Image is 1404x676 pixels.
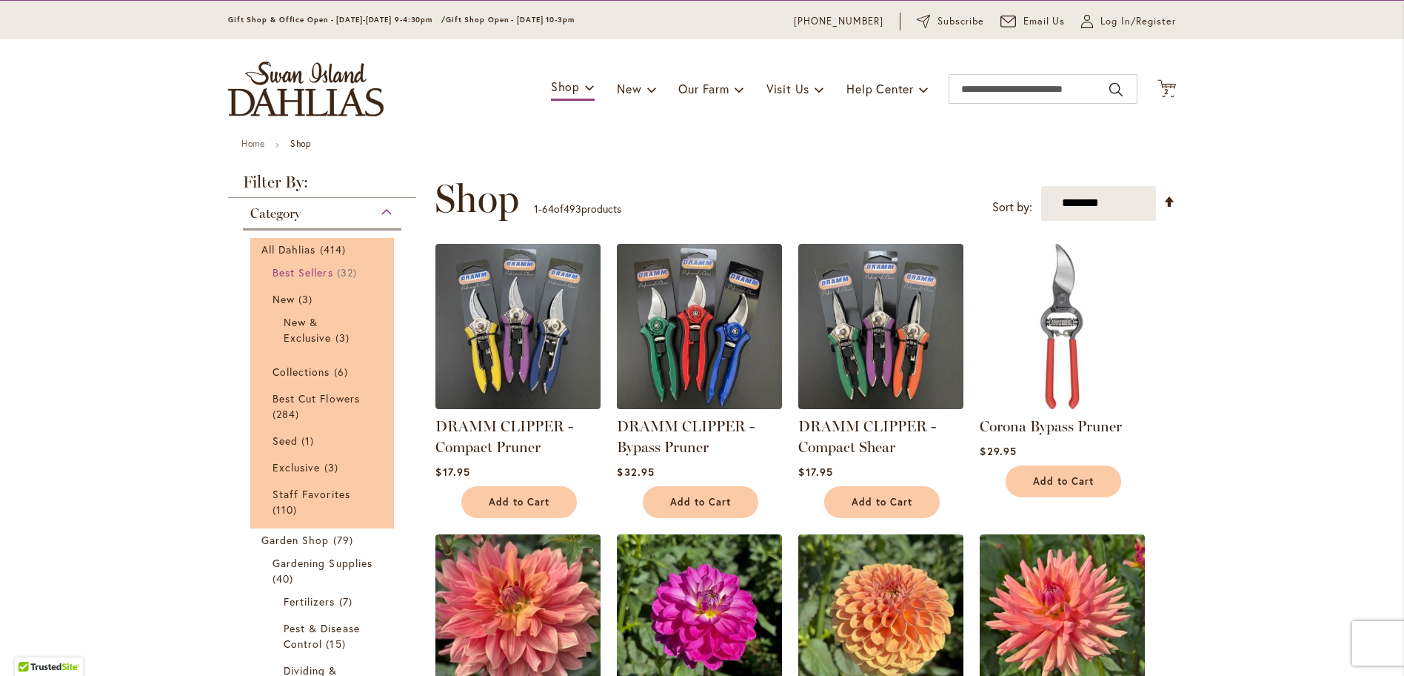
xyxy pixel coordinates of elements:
img: DRAMM CLIPPER - Compact Pruner [435,244,601,409]
button: Add to Cart [643,486,758,518]
span: Shop [551,79,580,94]
span: 493 [564,202,581,216]
span: Exclusive [273,460,320,474]
span: Shop [435,176,519,221]
span: Collections [273,365,330,379]
span: Pest & Disease Control [284,621,360,651]
span: Category [250,205,301,222]
span: Add to Cart [852,496,912,508]
span: $17.95 [798,465,832,479]
a: Corona Bypass Pruner [980,398,1145,412]
button: Add to Cart [461,486,577,518]
span: $29.95 [980,444,1016,458]
a: Pest &amp; Disease Control [284,620,364,652]
span: Best Cut Flowers [273,391,360,405]
span: Add to Cart [1033,475,1094,488]
a: Email Us [1000,14,1066,29]
a: Collections [273,364,375,380]
strong: Filter By: [228,174,416,198]
span: New [617,81,641,96]
p: - of products [534,197,621,221]
a: Garden Shop [261,532,387,548]
span: Visit Us [766,81,809,96]
a: DRAMM CLIPPER - Bypass Pruner [617,398,782,412]
a: Log In/Register [1081,14,1176,29]
span: Add to Cart [670,496,731,508]
strong: Shop [290,138,311,149]
a: [PHONE_NUMBER] [794,14,883,29]
span: 40 [273,571,297,586]
span: 2 [1164,87,1169,96]
span: Seed [273,434,298,448]
span: 1 [534,202,538,216]
span: $32.95 [617,465,654,479]
a: Best Sellers [273,265,375,280]
a: Fertilizers [284,594,364,609]
span: $17.95 [435,465,469,479]
span: 79 [333,532,357,548]
span: 64 [542,202,554,216]
span: 110 [273,502,301,517]
span: 3 [298,291,316,307]
span: Add to Cart [489,496,549,508]
img: DRAMM CLIPPER - Bypass Pruner [617,244,782,409]
a: store logo [228,62,384,116]
a: DRAMM CLIPPER - Compact Pruner [435,398,601,412]
a: Corona Bypass Pruner [980,417,1122,435]
span: 7 [339,594,356,609]
span: Log In/Register [1100,14,1176,29]
span: 1 [301,433,318,448]
span: New & Exclusive [284,315,331,345]
a: All Dahlias [261,242,387,257]
span: Gift Shop Open - [DATE] 10-3pm [446,15,575,24]
span: Staff Favorites [273,487,350,501]
a: DRAMM CLIPPER - Compact Shear [798,417,936,456]
span: Garden Shop [261,533,330,547]
span: Our Farm [678,81,729,96]
span: 284 [273,406,303,422]
span: Gardening Supplies [273,556,372,570]
span: All Dahlias [261,242,316,256]
span: 3 [324,460,342,475]
a: DRAMM CLIPPER - Compact Shear [798,398,963,412]
span: Best Sellers [273,265,333,279]
a: Home [241,138,264,149]
span: 32 [337,265,361,280]
a: DRAMM CLIPPER - Compact Pruner [435,417,573,456]
a: Subscribe [917,14,984,29]
a: Staff Favorites [273,486,375,517]
span: New [273,292,295,306]
label: Sort by: [992,193,1032,221]
a: Seed [273,433,375,448]
button: 2 [1157,79,1176,99]
span: Gift Shop & Office Open - [DATE]-[DATE] 9-4:30pm / [228,15,446,24]
span: 15 [326,636,349,652]
a: Gardening Supplies [273,555,375,586]
a: Exclusive [273,460,375,475]
span: Email Us [1023,14,1066,29]
img: Corona Bypass Pruner [980,244,1145,409]
a: New [273,291,375,307]
a: Best Cut Flowers [273,391,375,422]
a: New &amp; Exclusive [284,314,364,345]
button: Add to Cart [1006,465,1121,497]
span: 3 [335,330,353,345]
button: Add to Cart [824,486,940,518]
span: Help Center [846,81,914,96]
span: 6 [334,364,352,380]
span: Fertilizers [284,594,335,609]
span: Subscribe [937,14,984,29]
span: 414 [320,242,350,257]
iframe: Launch Accessibility Center [11,623,53,665]
a: DRAMM CLIPPER - Bypass Pruner [617,417,755,456]
img: DRAMM CLIPPER - Compact Shear [798,244,963,409]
